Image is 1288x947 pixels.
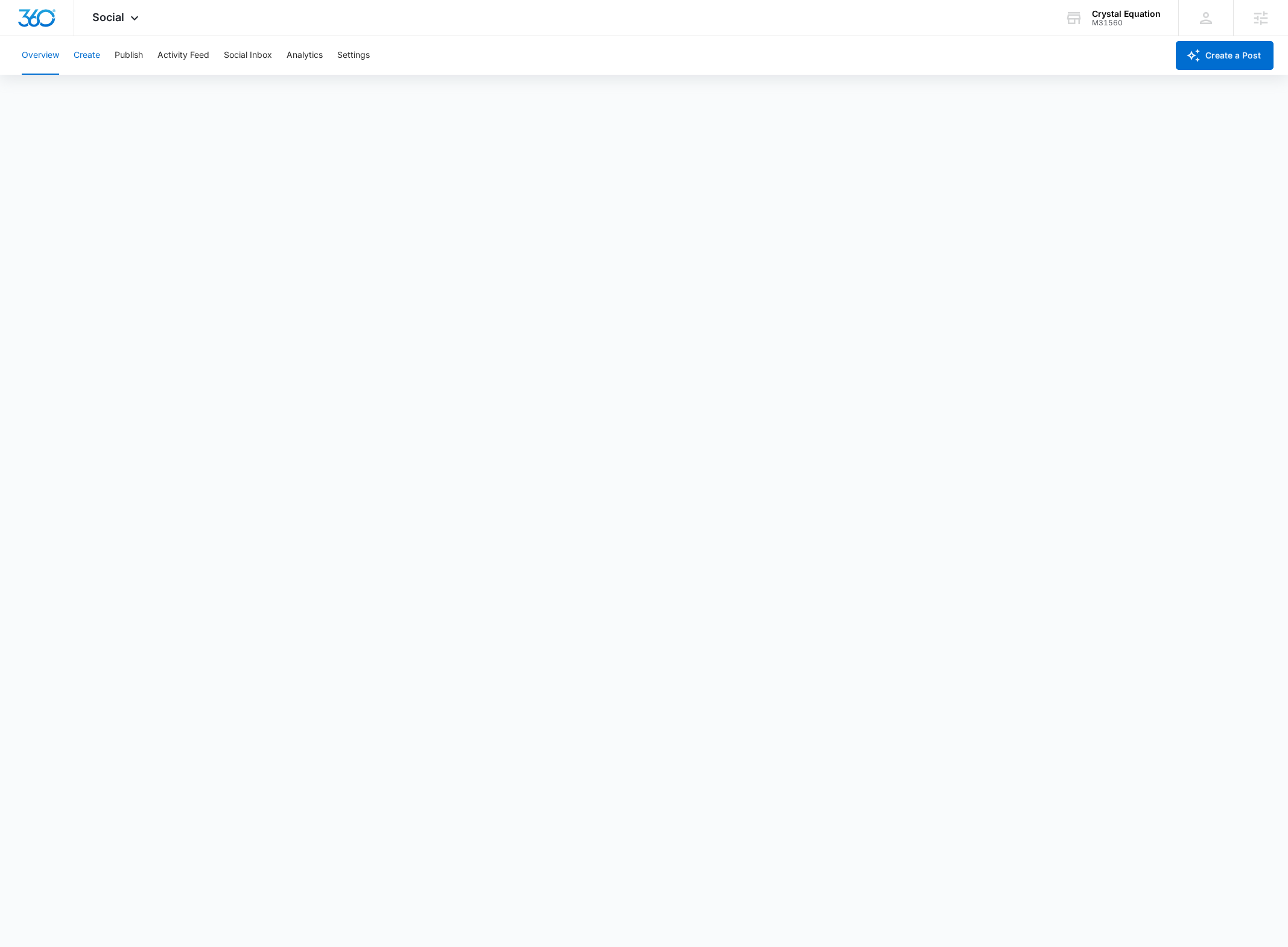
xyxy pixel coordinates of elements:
button: Create [74,36,100,75]
button: Analytics [287,36,323,75]
button: Social Inbox [224,36,272,75]
div: account name [1092,9,1161,19]
button: Publish [115,36,143,75]
span: Social [92,11,124,24]
button: Overview [22,36,59,75]
button: Settings [337,36,370,75]
button: Activity Feed [157,36,209,75]
button: Create a Post [1176,41,1274,70]
div: account id [1092,19,1161,27]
